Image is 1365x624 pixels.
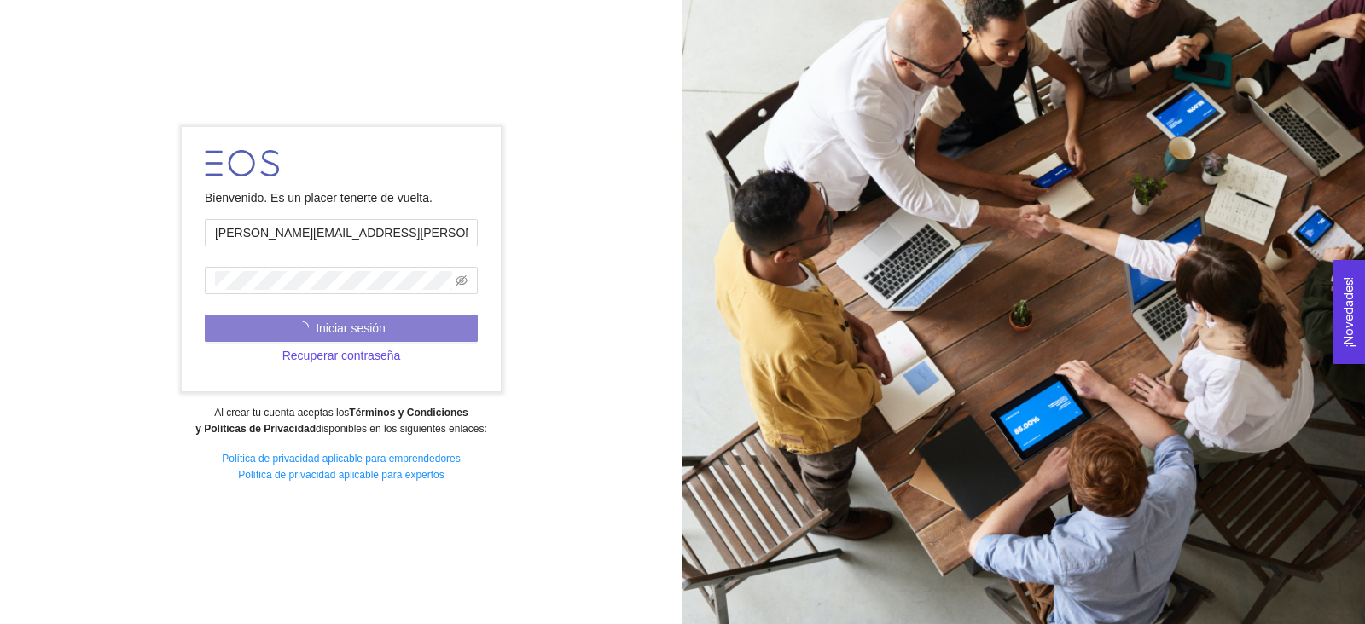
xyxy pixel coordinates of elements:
[11,405,671,437] div: Al crear tu cuenta aceptas los disponibles en los siguientes enlaces:
[282,346,401,365] span: Recuperar contraseña
[205,342,478,369] button: Recuperar contraseña
[195,407,468,435] strong: Términos y Condiciones y Políticas de Privacidad
[205,349,478,362] a: Recuperar contraseña
[1333,260,1365,364] button: Open Feedback Widget
[222,453,461,465] a: Política de privacidad aplicable para emprendedores
[316,319,386,338] span: Iniciar sesión
[205,150,279,176] img: LOGO
[238,469,444,481] a: Política de privacidad aplicable para expertos
[297,321,316,333] span: loading
[456,274,468,286] span: eye-invisible
[205,219,478,246] input: Correo electrónico
[205,315,478,342] button: Iniciar sesión
[205,188,478,207] div: Bienvenido. Es un placer tenerte de vuelta.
